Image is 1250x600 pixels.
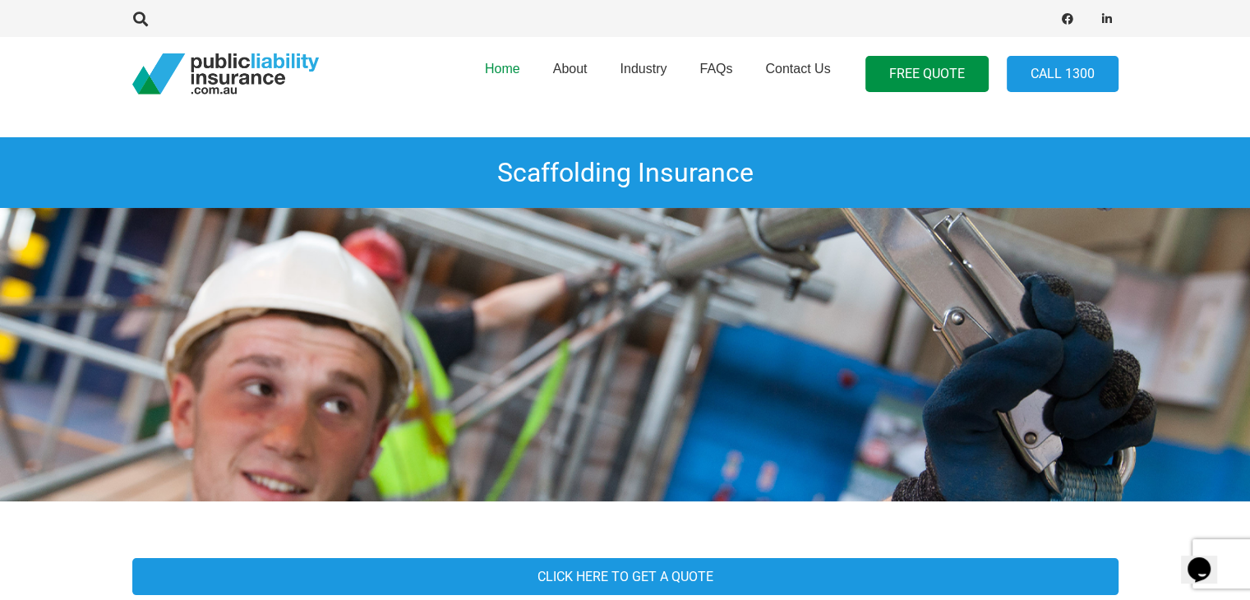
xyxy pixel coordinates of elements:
iframe: chat widget [1181,534,1234,584]
span: FAQs [699,62,732,76]
a: Search [125,12,158,26]
span: About [553,62,588,76]
a: Call 1300 [1007,56,1119,93]
a: Contact Us [749,32,846,116]
span: Industry [620,62,667,76]
a: LinkedIn [1095,7,1119,30]
a: pli_logotransparent [132,53,319,95]
a: FREE QUOTE [865,56,989,93]
a: FAQs [683,32,749,116]
span: Home [485,62,520,76]
span: Contact Us [765,62,830,76]
a: About [537,32,604,116]
a: Home [468,32,537,116]
a: Industry [603,32,683,116]
a: Facebook [1056,7,1079,30]
a: Click here to get a quote [132,558,1119,595]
